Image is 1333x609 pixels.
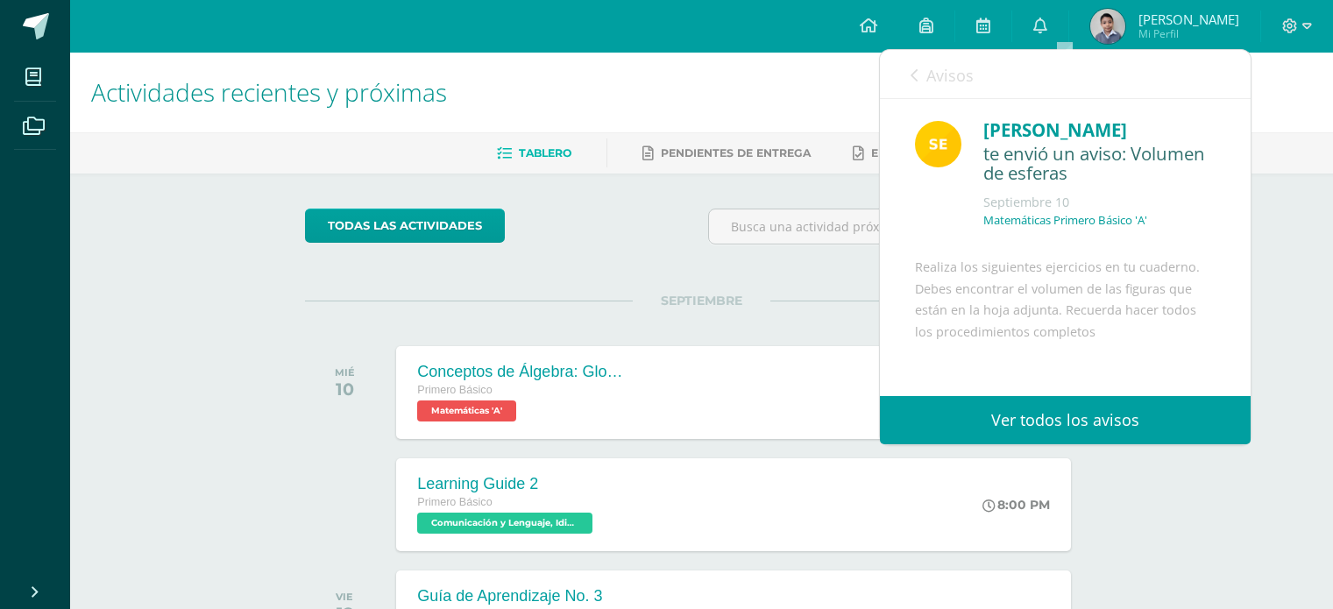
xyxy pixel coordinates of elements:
div: 10 [335,379,355,400]
span: Comunicación y Lenguaje, Idioma Extranjero Inglés 'A' [417,513,592,534]
a: todas las Actividades [305,209,505,243]
div: MIÉ [335,366,355,379]
span: Primero Básico [417,496,492,508]
a: Entregadas [853,139,949,167]
div: Learning Guide 2 [417,475,597,493]
img: f4473e623159990971e5e6cb1d1531cc.png [1090,9,1125,44]
input: Busca una actividad próxima aquí... [709,209,1097,244]
span: Avisos [926,65,974,86]
span: Actividades recientes y próximas [91,75,447,109]
div: VIE [336,591,353,603]
a: Ver todos los avisos [880,396,1251,444]
p: Matemáticas Primero Básico 'A' [983,213,1147,228]
div: 8:00 PM [982,497,1050,513]
span: SEPTIEMBRE [633,293,770,308]
span: Pendientes de entrega [661,146,811,159]
span: Matemáticas 'A' [417,400,516,421]
div: te envió un aviso: Volumen de esferas [983,144,1216,185]
div: [PERSON_NAME] [983,117,1216,144]
img: 03c2987289e60ca238394da5f82a525a.png [915,121,961,167]
a: Pendientes de entrega [642,139,811,167]
a: Tablero [497,139,571,167]
div: Conceptos de Álgebra: Glosario [417,363,628,381]
div: Guía de Aprendizaje No. 3 [417,587,602,605]
span: [PERSON_NAME] [1138,11,1239,28]
span: Primero Básico [417,384,492,396]
span: Tablero [519,146,571,159]
span: Mi Perfil [1138,26,1239,41]
div: Realiza los siguientes ejercicios en tu cuaderno. Debes encontrar el volumen de las figuras que e... [915,257,1216,527]
span: Entregadas [871,146,949,159]
div: Septiembre 10 [983,194,1216,211]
